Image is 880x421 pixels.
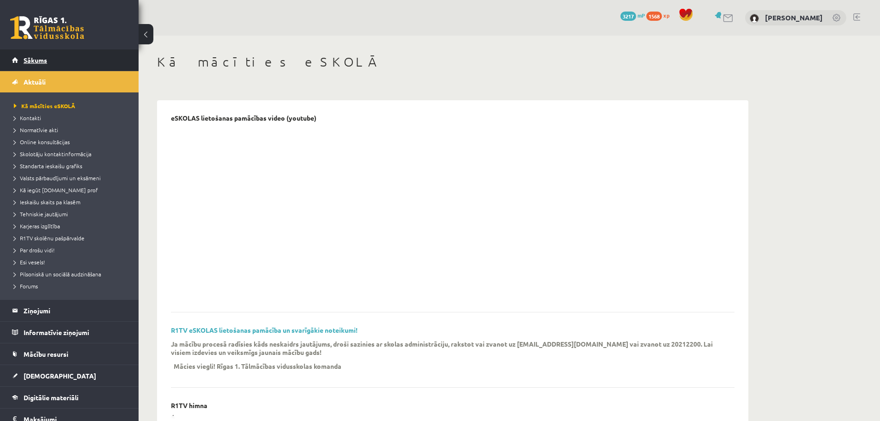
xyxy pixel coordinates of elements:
[14,102,129,110] a: Kā mācīties eSKOLĀ
[14,210,129,218] a: Tehniskie jautājumi
[24,322,127,343] legend: Informatīvie ziņojumi
[24,78,46,86] span: Aktuāli
[14,138,70,146] span: Online konsultācijas
[663,12,669,19] span: xp
[24,56,47,64] span: Sākums
[14,150,91,158] span: Skolotāju kontaktinformācija
[12,71,127,92] a: Aktuāli
[12,365,127,386] a: [DEMOGRAPHIC_DATA]
[12,49,127,71] a: Sākums
[12,322,127,343] a: Informatīvie ziņojumi
[14,270,101,278] span: Pilsoniskā un sociālā audzināšana
[24,393,79,402] span: Digitālie materiāli
[646,12,674,19] a: 1568 xp
[12,300,127,321] a: Ziņojumi
[14,222,60,230] span: Karjeras izglītība
[14,126,58,134] span: Normatīvie akti
[14,246,55,254] span: Par drošu vidi!
[14,186,98,194] span: Kā iegūt [DOMAIN_NAME] prof
[14,138,129,146] a: Online konsultācijas
[14,282,129,290] a: Forums
[14,114,129,122] a: Kontakti
[24,350,68,358] span: Mācību resursi
[14,258,45,266] span: Esi vesels!
[14,162,82,170] span: Standarta ieskaišu grafiks
[10,16,84,39] a: Rīgas 1. Tālmācības vidusskola
[14,102,75,110] span: Kā mācīties eSKOLĀ
[14,174,101,182] span: Valsts pārbaudījumi un eksāmeni
[171,326,358,334] a: R1TV eSKOLAS lietošanas pamācība un svarīgākie noteikumi!
[14,246,129,254] a: Par drošu vidi!
[14,162,129,170] a: Standarta ieskaišu grafiks
[12,343,127,365] a: Mācību resursi
[14,282,38,290] span: Forums
[620,12,645,19] a: 3217 mP
[14,258,129,266] a: Esi vesels!
[14,114,41,122] span: Kontakti
[174,362,215,370] p: Mācies viegli!
[171,114,316,122] p: eSKOLAS lietošanas pamācības video (youtube)
[171,402,207,409] p: R1TV himna
[217,362,341,370] p: Rīgas 1. Tālmācības vidusskolas komanda
[646,12,662,21] span: 1568
[765,13,823,22] a: [PERSON_NAME]
[14,150,129,158] a: Skolotāju kontaktinformācija
[14,234,129,242] a: R1TV skolēnu pašpārvalde
[14,186,129,194] a: Kā iegūt [DOMAIN_NAME] prof
[24,300,127,321] legend: Ziņojumi
[14,198,129,206] a: Ieskaišu skaits pa klasēm
[14,270,129,278] a: Pilsoniskā un sociālā audzināšana
[12,387,127,408] a: Digitālie materiāli
[24,372,96,380] span: [DEMOGRAPHIC_DATA]
[14,234,85,242] span: R1TV skolēnu pašpārvalde
[637,12,645,19] span: mP
[14,126,129,134] a: Normatīvie akti
[620,12,636,21] span: 3217
[750,14,759,23] img: Gatis Pormalis
[157,54,748,70] h1: Kā mācīties eSKOLĀ
[14,210,68,218] span: Tehniskie jautājumi
[171,340,721,356] p: Ja mācību procesā radīsies kāds neskaidrs jautājums, droši sazinies ar skolas administrāciju, rak...
[14,222,129,230] a: Karjeras izglītība
[14,174,129,182] a: Valsts pārbaudījumi un eksāmeni
[14,198,80,206] span: Ieskaišu skaits pa klasēm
